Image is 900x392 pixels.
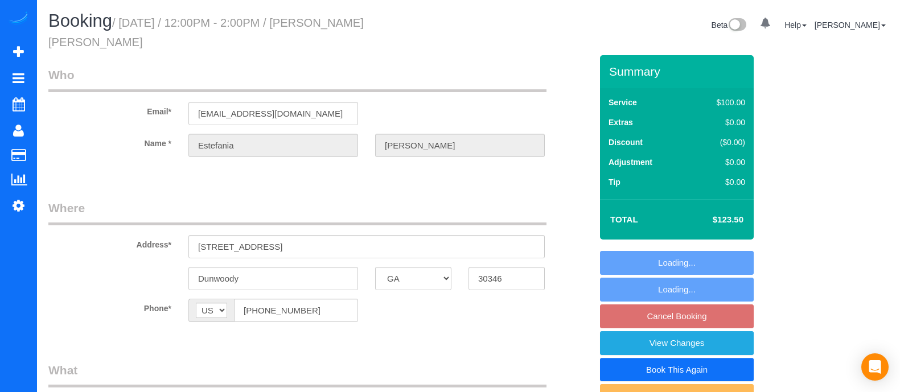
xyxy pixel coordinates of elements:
h4: $123.50 [679,215,743,225]
div: $0.00 [692,156,745,168]
label: Extras [609,117,633,128]
label: Name * [40,134,180,149]
input: Email* [188,102,358,125]
input: Phone* [234,299,358,322]
h3: Summary [609,65,748,78]
legend: What [48,362,546,387]
a: View Changes [600,331,754,355]
div: $100.00 [692,97,745,108]
a: Beta [712,20,747,30]
label: Email* [40,102,180,117]
small: / [DATE] / 12:00PM - 2:00PM / [PERSON_NAME] [PERSON_NAME] [48,16,364,48]
label: Service [609,97,637,108]
label: Address* [40,235,180,250]
legend: Who [48,67,546,92]
div: $0.00 [692,117,745,128]
label: Adjustment [609,156,652,168]
label: Discount [609,137,643,148]
a: [PERSON_NAME] [815,20,886,30]
input: First Name* [188,134,358,157]
a: Book This Again [600,358,754,382]
div: ($0.00) [692,137,745,148]
label: Tip [609,176,620,188]
input: Zip Code* [469,267,545,290]
div: $0.00 [692,176,745,188]
label: Phone* [40,299,180,314]
input: City* [188,267,358,290]
input: Last Name* [375,134,545,157]
a: Help [784,20,807,30]
div: Open Intercom Messenger [861,353,889,381]
span: Booking [48,11,112,31]
img: Automaid Logo [7,11,30,27]
legend: Where [48,200,546,225]
img: New interface [728,18,746,33]
strong: Total [610,214,638,224]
